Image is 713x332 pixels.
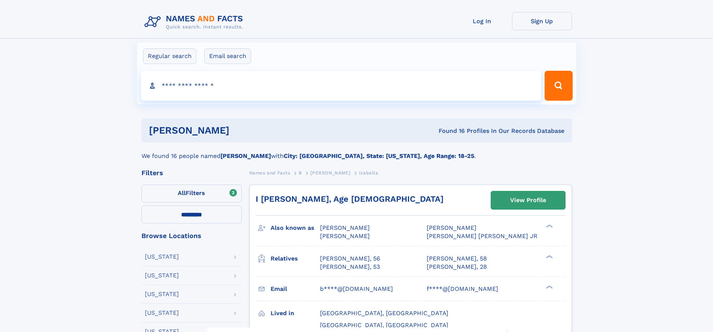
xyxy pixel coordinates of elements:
[427,263,487,271] a: [PERSON_NAME], 28
[320,224,370,231] span: [PERSON_NAME]
[359,170,378,176] span: Izabella
[141,143,572,161] div: We found 16 people named with .
[271,252,320,265] h3: Relatives
[220,152,271,159] b: [PERSON_NAME]
[299,168,302,177] a: B
[141,185,242,202] label: Filters
[427,224,476,231] span: [PERSON_NAME]
[149,126,334,135] h1: [PERSON_NAME]
[271,222,320,234] h3: Also known as
[299,170,302,176] span: B
[178,189,186,197] span: All
[141,170,242,176] div: Filters
[320,232,370,240] span: [PERSON_NAME]
[320,263,380,271] a: [PERSON_NAME], 53
[256,194,444,204] a: I [PERSON_NAME], Age [DEMOGRAPHIC_DATA]
[310,168,350,177] a: [PERSON_NAME]
[427,255,487,263] a: [PERSON_NAME], 58
[145,291,179,297] div: [US_STATE]
[141,12,249,32] img: Logo Names and Facts
[145,272,179,278] div: [US_STATE]
[334,127,564,135] div: Found 16 Profiles In Our Records Database
[145,310,179,316] div: [US_STATE]
[145,254,179,260] div: [US_STATE]
[271,283,320,295] h3: Email
[141,232,242,239] div: Browse Locations
[427,232,537,240] span: [PERSON_NAME] [PERSON_NAME] JR
[544,254,553,259] div: ❯
[204,48,251,64] label: Email search
[320,322,448,329] span: [GEOGRAPHIC_DATA], [GEOGRAPHIC_DATA]
[491,191,565,209] a: View Profile
[249,168,290,177] a: Names and Facts
[143,48,196,64] label: Regular search
[284,152,474,159] b: City: [GEOGRAPHIC_DATA], State: [US_STATE], Age Range: 18-25
[320,255,380,263] a: [PERSON_NAME], 56
[310,170,350,176] span: [PERSON_NAME]
[544,284,553,289] div: ❯
[452,12,512,30] a: Log In
[510,192,546,209] div: View Profile
[512,12,572,30] a: Sign Up
[320,310,448,317] span: [GEOGRAPHIC_DATA], [GEOGRAPHIC_DATA]
[271,307,320,320] h3: Lived in
[545,71,572,101] button: Search Button
[544,224,553,229] div: ❯
[141,71,542,101] input: search input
